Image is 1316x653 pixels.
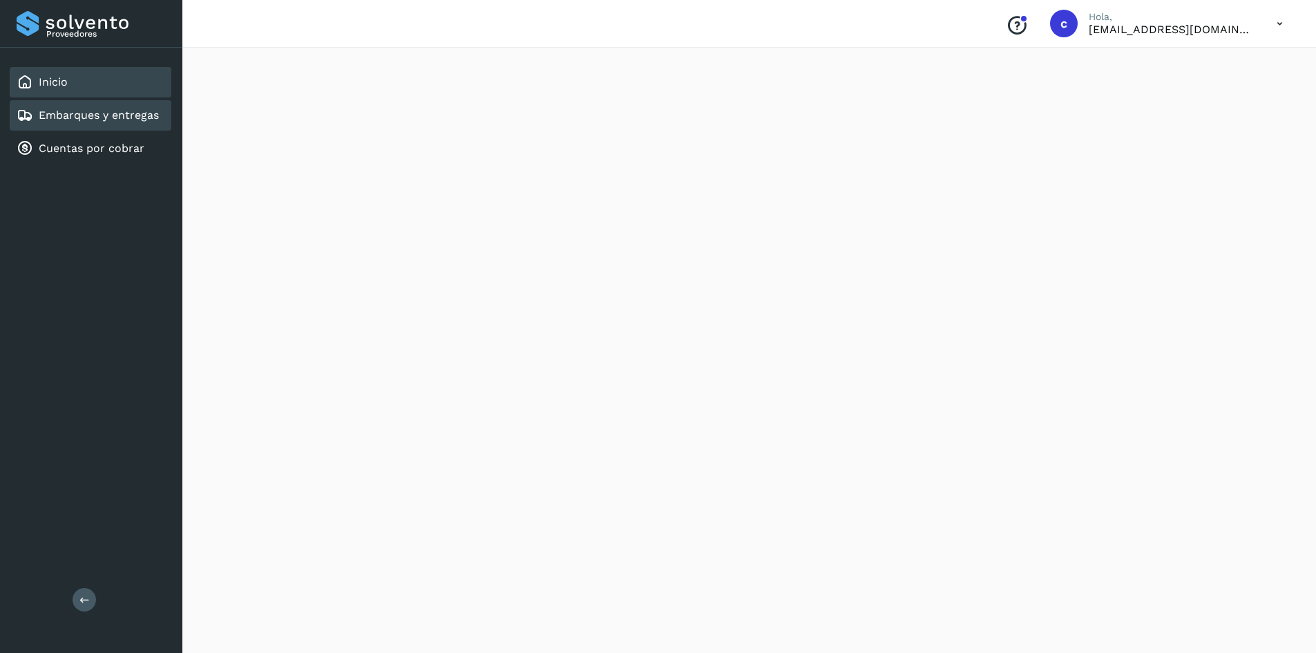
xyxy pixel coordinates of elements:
[10,67,171,97] div: Inicio
[1089,11,1255,23] p: Hola,
[10,100,171,131] div: Embarques y entregas
[10,133,171,164] div: Cuentas por cobrar
[39,108,159,122] a: Embarques y entregas
[46,29,166,39] p: Proveedores
[39,142,144,155] a: Cuentas por cobrar
[39,75,68,88] a: Inicio
[1089,23,1255,36] p: cuentas3@enlacesmet.com.mx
